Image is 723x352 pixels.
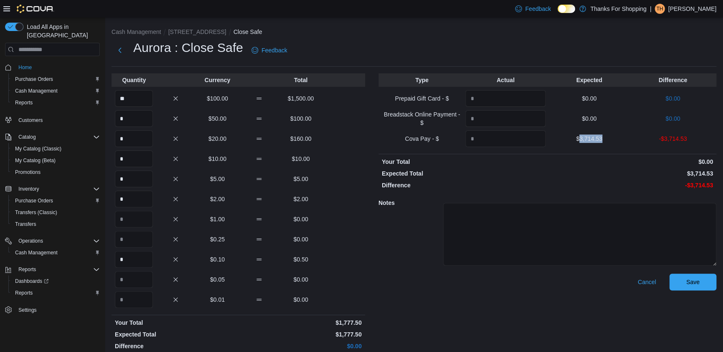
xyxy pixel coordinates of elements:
[15,132,39,142] button: Catalog
[133,39,243,56] h1: Aurora : Close Safe
[12,196,57,206] a: Purchase Orders
[12,155,100,166] span: My Catalog (Beta)
[18,134,36,140] span: Catalog
[12,219,39,229] a: Transfers
[198,215,236,223] p: $1.00
[668,4,716,14] p: [PERSON_NAME]
[549,181,713,189] p: -$3,714.53
[233,28,262,35] button: Close Safe
[18,307,36,313] span: Settings
[111,42,128,59] button: Next
[12,219,100,229] span: Transfers
[111,28,716,38] nav: An example of EuiBreadcrumbs
[115,330,236,339] p: Expected Total
[465,130,546,147] input: Quantity
[115,318,236,327] p: Your Total
[198,235,236,243] p: $0.25
[382,181,546,189] p: Difference
[12,248,61,258] a: Cash Management
[12,288,36,298] a: Reports
[115,76,153,84] p: Quantity
[15,278,49,285] span: Dashboards
[12,144,65,154] a: My Catalog (Classic)
[549,94,630,103] p: $0.00
[512,0,554,17] a: Feedback
[382,135,462,143] p: Cova Pay - $
[382,76,462,84] p: Type
[23,23,100,39] span: Load All Apps in [GEOGRAPHIC_DATA]
[17,5,54,13] img: Cova
[632,76,713,84] p: Difference
[12,248,100,258] span: Cash Management
[8,73,103,85] button: Purchase Orders
[198,195,236,203] p: $2.00
[15,76,53,83] span: Purchase Orders
[465,110,546,127] input: Quantity
[198,114,236,123] p: $50.00
[549,169,713,178] p: $3,714.53
[115,271,153,288] input: Quantity
[115,110,153,127] input: Quantity
[686,278,700,286] span: Save
[15,305,40,315] a: Settings
[8,287,103,299] button: Reports
[15,62,100,72] span: Home
[8,275,103,287] a: Dashboards
[632,114,713,123] p: $0.00
[634,274,659,290] button: Cancel
[198,275,236,284] p: $0.05
[282,94,320,103] p: $1,500.00
[12,207,60,217] a: Transfers (Classic)
[282,175,320,183] p: $5.00
[637,278,656,286] span: Cancel
[18,266,36,273] span: Reports
[198,255,236,264] p: $0.10
[15,88,57,94] span: Cash Management
[12,276,52,286] a: Dashboards
[12,288,100,298] span: Reports
[2,131,103,143] button: Catalog
[15,184,100,194] span: Inventory
[650,4,651,14] p: |
[656,4,663,14] span: TH
[2,304,103,316] button: Settings
[12,196,100,206] span: Purchase Orders
[111,28,161,35] button: Cash Management
[2,61,103,73] button: Home
[15,157,56,164] span: My Catalog (Beta)
[2,235,103,247] button: Operations
[115,342,236,350] p: Difference
[282,155,320,163] p: $10.00
[557,5,575,13] input: Dark Mode
[198,295,236,304] p: $0.01
[8,218,103,230] button: Transfers
[465,76,546,84] p: Actual
[115,90,153,107] input: Quantity
[15,114,100,125] span: Customers
[669,274,716,290] button: Save
[12,86,61,96] a: Cash Management
[8,207,103,218] button: Transfers (Classic)
[282,195,320,203] p: $2.00
[115,251,153,268] input: Quantity
[632,135,713,143] p: -$3,714.53
[115,291,153,308] input: Quantity
[8,247,103,259] button: Cash Management
[465,90,546,107] input: Quantity
[12,276,100,286] span: Dashboards
[549,114,630,123] p: $0.00
[240,318,361,327] p: $1,777.50
[282,215,320,223] p: $0.00
[15,221,36,228] span: Transfers
[2,264,103,275] button: Reports
[282,114,320,123] p: $100.00
[198,135,236,143] p: $20.00
[282,235,320,243] p: $0.00
[549,158,713,166] p: $0.00
[115,231,153,248] input: Quantity
[18,186,39,192] span: Inventory
[15,115,46,125] a: Customers
[240,342,361,350] p: $0.00
[282,76,320,84] p: Total
[8,143,103,155] button: My Catalog (Classic)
